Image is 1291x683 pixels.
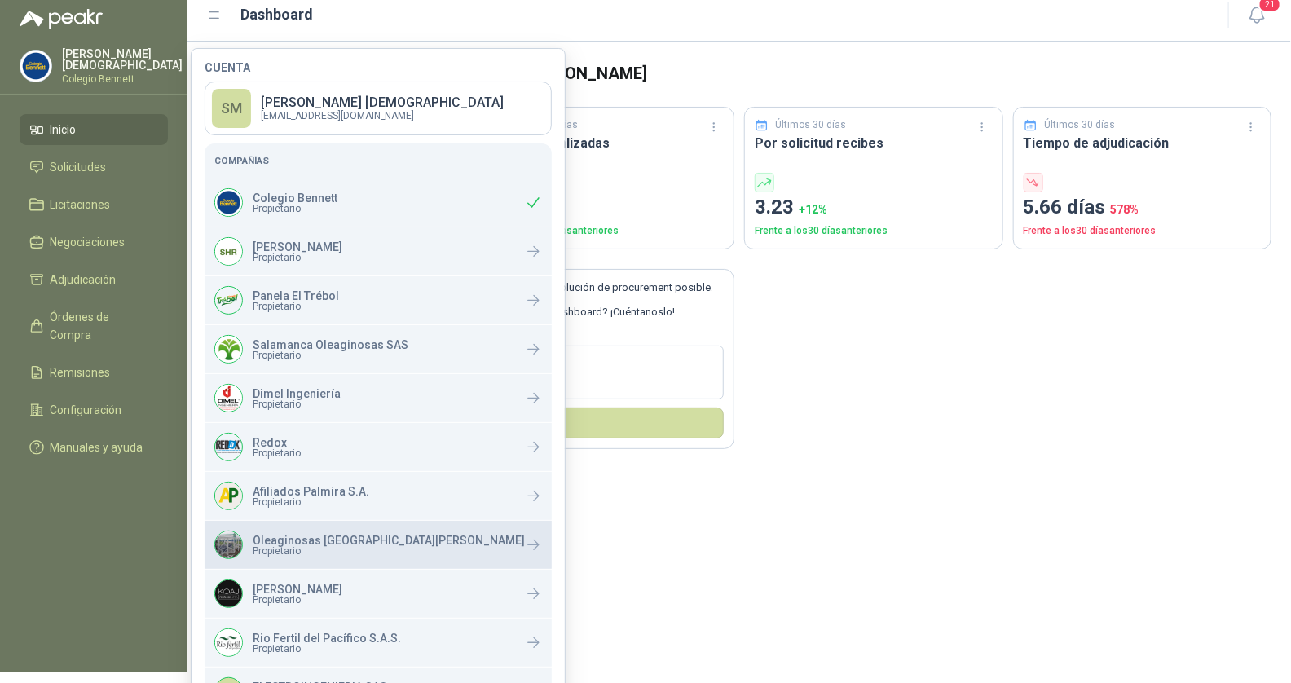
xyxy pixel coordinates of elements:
p: Frente a los 30 días anteriores [487,223,725,239]
p: 3.23 [755,192,993,223]
a: Company Logo[PERSON_NAME]Propietario [205,227,552,275]
span: Adjudicación [51,271,117,289]
span: Propietario [253,399,341,409]
a: Solicitudes [20,152,168,183]
a: SM[PERSON_NAME] [DEMOGRAPHIC_DATA][EMAIL_ADDRESS][DOMAIN_NAME] [205,82,552,135]
a: Company Logo[PERSON_NAME]Propietario [205,570,552,618]
p: [PERSON_NAME] [253,584,342,595]
img: Company Logo [215,189,242,216]
p: Colegio Bennett [253,192,337,204]
span: Propietario [253,595,342,605]
span: Propietario [253,546,525,556]
span: Manuales y ayuda [51,438,143,456]
h3: Tiempo de adjudicación [1024,133,1262,153]
p: Panela El Trébol [253,290,339,302]
a: Licitaciones [20,189,168,220]
img: Company Logo [20,51,51,82]
span: Propietario [253,204,337,214]
span: 578 % [1111,203,1139,216]
img: Company Logo [215,629,242,656]
p: Últimos 30 días [776,117,847,133]
span: Propietario [253,253,342,262]
h3: Por solicitud recibes [755,133,993,153]
span: Propietario [253,448,301,458]
p: [PERSON_NAME] [253,241,342,253]
p: 5.66 días [1024,192,1262,223]
h1: Dashboard [241,3,314,26]
div: Company LogoColegio BennettPropietario [205,178,552,227]
p: Últimos 30 días [1044,117,1115,133]
span: Propietario [253,497,369,507]
img: Logo peakr [20,9,103,29]
span: Configuración [51,401,122,419]
img: Company Logo [215,434,242,460]
img: Company Logo [215,336,242,363]
img: Company Logo [215,531,242,558]
p: Redox [253,437,301,448]
p: Colegio Bennett [62,74,183,84]
div: SM [212,89,251,128]
img: Company Logo [215,385,242,412]
a: Company LogoDimel IngenieríaPropietario [205,374,552,422]
a: Company LogoAfiliados Palmira S.A.Propietario [205,472,552,520]
a: Negociaciones [20,227,168,258]
p: Salamanca Oleaginosas SAS [253,339,408,350]
p: [PERSON_NAME] [DEMOGRAPHIC_DATA] [261,96,504,109]
span: Solicitudes [51,158,107,176]
p: Frente a los 30 días anteriores [1024,223,1262,239]
h3: Bienvenido de [DEMOGRAPHIC_DATA][PERSON_NAME] [233,61,1271,86]
a: Company LogoRedoxPropietario [205,423,552,471]
p: [PERSON_NAME] [DEMOGRAPHIC_DATA] [62,48,183,71]
h4: Cuenta [205,62,552,73]
a: Company LogoRio Fertil del Pacífico S.A.S.Propietario [205,619,552,667]
a: Company LogoSalamanca Oleaginosas SASPropietario [205,325,552,373]
img: Company Logo [215,580,242,607]
span: Propietario [253,644,401,654]
button: 21 [1242,1,1271,30]
img: Company Logo [215,287,242,314]
p: Oleaginosas [GEOGRAPHIC_DATA][PERSON_NAME] [253,535,525,546]
a: Remisiones [20,357,168,388]
img: Company Logo [215,238,242,265]
a: Adjudicación [20,264,168,295]
a: Órdenes de Compra [20,302,168,350]
img: Company Logo [215,483,242,509]
a: Company LogoPanela El TrébolPropietario [205,276,552,324]
p: [EMAIL_ADDRESS][DOMAIN_NAME] [261,111,504,121]
span: Propietario [253,302,339,311]
span: Propietario [253,350,408,360]
span: Inicio [51,121,77,139]
p: Rio Fertil del Pacífico S.A.S. [253,632,401,644]
span: Negociaciones [51,233,126,251]
h3: Compras realizadas [487,133,725,153]
a: Company LogoOleaginosas [GEOGRAPHIC_DATA][PERSON_NAME]Propietario [205,521,552,569]
a: Inicio [20,114,168,145]
p: Dimel Ingeniería [253,388,341,399]
span: + 12 % [799,203,827,216]
span: Órdenes de Compra [51,308,152,344]
a: Manuales y ayuda [20,432,168,463]
p: 276 [487,192,725,223]
p: Frente a los 30 días anteriores [755,223,993,239]
span: Licitaciones [51,196,111,214]
a: Configuración [20,394,168,425]
span: Remisiones [51,364,111,381]
h5: Compañías [214,153,542,168]
p: Afiliados Palmira S.A. [253,486,369,497]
